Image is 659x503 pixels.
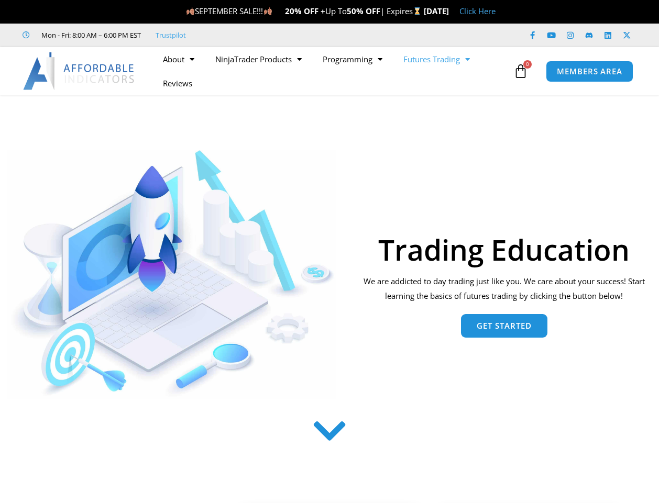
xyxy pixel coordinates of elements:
[152,71,203,95] a: Reviews
[205,47,312,71] a: NinjaTrader Products
[152,47,205,71] a: About
[186,7,194,15] img: 🍂
[523,60,532,69] span: 0
[413,7,421,15] img: ⌛
[312,47,393,71] a: Programming
[186,6,423,16] span: SEPTEMBER SALE!!! Up To | Expires
[39,29,141,41] span: Mon - Fri: 8:00 AM – 6:00 PM EST
[152,47,511,95] nav: Menu
[477,322,532,330] span: Get Started
[357,274,652,304] p: We are addicted to day trading just like you. We care about your success! Start learning the basi...
[557,68,622,75] span: MEMBERS AREA
[23,52,136,90] img: LogoAI | Affordable Indicators – NinjaTrader
[156,29,186,41] a: Trustpilot
[347,6,380,16] strong: 50% OFF
[357,235,652,264] h1: Trading Education
[461,314,547,338] a: Get Started
[264,7,272,15] img: 🍂
[498,56,544,86] a: 0
[459,6,496,16] a: Click Here
[7,150,336,399] img: AdobeStock 293954085 1 Converted | Affordable Indicators – NinjaTrader
[546,61,633,82] a: MEMBERS AREA
[285,6,325,16] strong: 20% OFF +
[393,47,480,71] a: Futures Trading
[424,6,449,16] strong: [DATE]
